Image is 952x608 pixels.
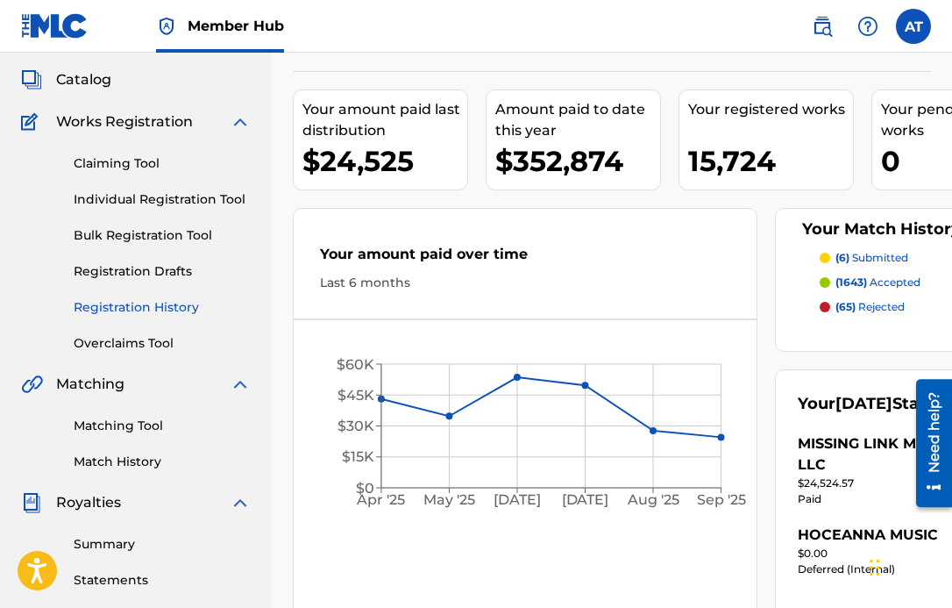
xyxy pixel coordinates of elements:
[688,99,853,120] div: Your registered works
[230,492,251,513] img: expand
[56,111,193,132] span: Works Registration
[230,111,251,132] img: expand
[562,492,609,509] tspan: [DATE]
[495,141,660,181] div: $352,874
[56,492,121,513] span: Royalties
[835,275,920,290] p: accepted
[74,417,251,435] a: Matching Tool
[857,16,878,37] img: help
[21,374,43,395] img: Matching
[835,299,905,315] p: rejected
[870,541,880,594] div: Drag
[337,418,374,434] tspan: $30K
[342,449,374,466] tspan: $15K
[21,13,89,39] img: MLC Logo
[21,492,42,513] img: Royalties
[835,251,849,264] span: (6)
[697,492,746,509] tspan: Sep '25
[74,226,251,245] a: Bulk Registration Tool
[627,492,679,509] tspan: Aug '25
[495,99,660,141] div: Amount paid to date this year
[230,374,251,395] img: expand
[188,16,284,36] span: Member Hub
[74,190,251,209] a: Individual Registration Tool
[850,9,885,44] div: Help
[337,356,374,373] tspan: $60K
[835,300,856,313] span: (65)
[688,141,853,181] div: 15,724
[812,16,833,37] img: search
[74,453,251,471] a: Match History
[56,69,111,90] span: Catalog
[74,571,251,590] a: Statements
[74,262,251,281] a: Registration Drafts
[805,9,840,44] a: Public Search
[357,492,406,509] tspan: Apr '25
[423,492,475,509] tspan: May '25
[356,480,374,497] tspan: $0
[156,16,177,37] img: Top Rightsholder
[835,394,892,413] span: [DATE]
[835,275,867,289] span: (1643)
[56,374,124,395] span: Matching
[74,154,251,173] a: Claiming Tool
[74,535,251,554] a: Summary
[21,69,111,90] a: CatalogCatalog
[74,298,251,317] a: Registration History
[320,274,730,292] div: Last 6 months
[864,524,952,608] iframe: Chat Widget
[21,111,44,132] img: Works Registration
[21,69,42,90] img: Catalog
[798,525,938,546] div: HOCEANNA MUSIC
[302,141,467,181] div: $24,525
[835,250,908,266] p: submitted
[337,387,374,404] tspan: $45K
[896,9,931,44] div: User Menu
[320,244,730,274] div: Your amount paid over time
[302,99,467,141] div: Your amount paid last distribution
[74,334,251,353] a: Overclaims Tool
[903,373,952,514] iframe: Resource Center
[494,492,541,509] tspan: [DATE]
